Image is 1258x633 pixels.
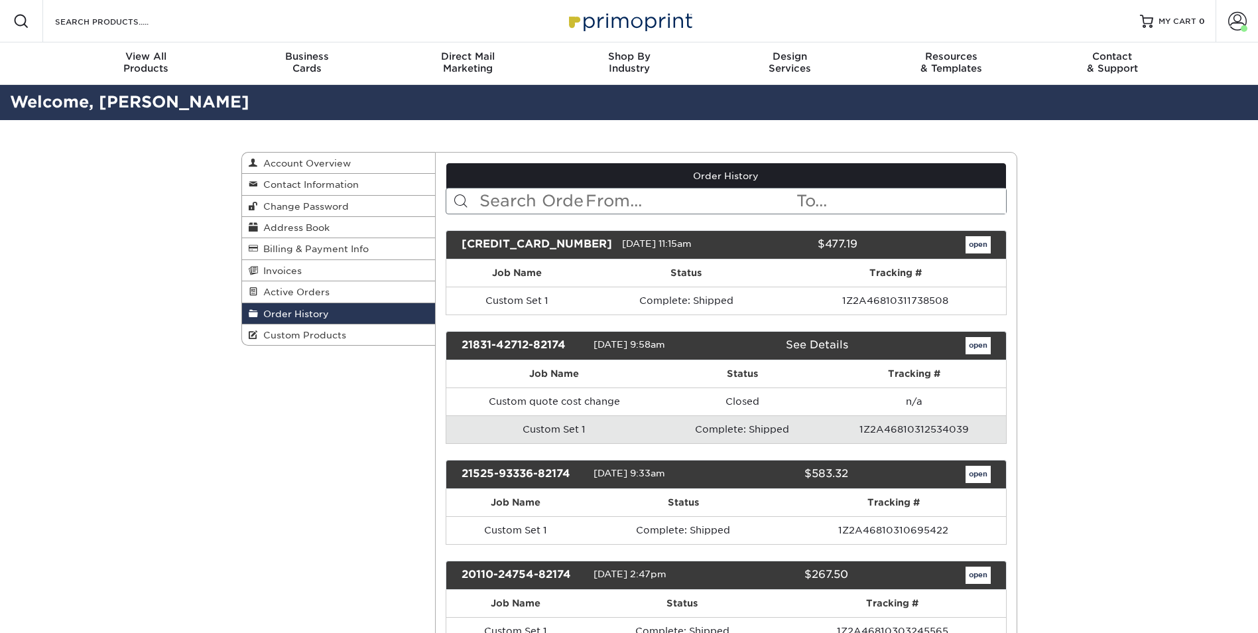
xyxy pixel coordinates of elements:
[587,287,785,315] td: Complete: Shipped
[966,337,991,354] a: open
[1159,16,1196,27] span: MY CART
[1032,42,1193,85] a: Contact& Support
[242,217,436,238] a: Address Book
[966,466,991,483] a: open
[822,415,1005,443] td: 1Z2A46810312534039
[242,196,436,217] a: Change Password
[966,236,991,253] a: open
[446,360,662,387] th: Job Name
[1199,17,1205,26] span: 0
[242,303,436,324] a: Order History
[242,281,436,303] a: Active Orders
[258,244,369,254] span: Billing & Payment Info
[584,188,795,214] input: From...
[226,50,387,62] span: Business
[446,163,1006,188] a: Order History
[446,516,586,544] td: Custom Set 1
[242,174,436,195] a: Contact Information
[452,337,594,354] div: 21831-42712-82174
[871,42,1032,85] a: Resources& Templates
[822,387,1005,415] td: n/a
[622,238,692,249] span: [DATE] 11:15am
[586,489,781,516] th: Status
[242,238,436,259] a: Billing & Payment Info
[735,236,867,253] div: $477.19
[258,201,349,212] span: Change Password
[242,260,436,281] a: Invoices
[710,50,871,74] div: Services
[258,330,346,340] span: Custom Products
[387,42,548,85] a: Direct MailMarketing
[446,489,586,516] th: Job Name
[966,567,991,584] a: open
[452,236,622,253] div: [CREDIT_CARD_NUMBER]
[446,415,662,443] td: Custom Set 1
[258,309,329,319] span: Order History
[786,338,848,351] a: See Details
[594,339,665,350] span: [DATE] 9:58am
[795,188,1006,214] input: To...
[781,489,1006,516] th: Tracking #
[387,50,548,62] span: Direct Mail
[662,415,822,443] td: Complete: Shipped
[66,50,227,62] span: View All
[258,265,302,276] span: Invoices
[258,179,359,190] span: Contact Information
[716,466,858,483] div: $583.32
[258,158,351,169] span: Account Overview
[258,287,330,297] span: Active Orders
[1032,50,1193,74] div: & Support
[242,153,436,174] a: Account Overview
[446,387,662,415] td: Custom quote cost change
[387,50,548,74] div: Marketing
[871,50,1032,74] div: & Templates
[54,13,183,29] input: SEARCH PRODUCTS.....
[66,42,227,85] a: View AllProducts
[446,590,585,617] th: Job Name
[242,324,436,345] a: Custom Products
[710,42,871,85] a: DesignServices
[587,259,785,287] th: Status
[781,516,1006,544] td: 1Z2A46810310695422
[662,360,822,387] th: Status
[563,7,696,35] img: Primoprint
[446,287,587,315] td: Custom Set 1
[662,387,822,415] td: Closed
[785,287,1005,315] td: 1Z2A46810311738508
[548,50,710,62] span: Shop By
[785,259,1005,287] th: Tracking #
[585,590,780,617] th: Status
[822,360,1005,387] th: Tracking #
[710,50,871,62] span: Design
[594,468,665,478] span: [DATE] 9:33am
[226,50,387,74] div: Cards
[716,567,858,584] div: $267.50
[452,466,594,483] div: 21525-93336-82174
[548,42,710,85] a: Shop ByIndustry
[871,50,1032,62] span: Resources
[1032,50,1193,62] span: Contact
[66,50,227,74] div: Products
[226,42,387,85] a: BusinessCards
[594,569,666,579] span: [DATE] 2:47pm
[446,259,587,287] th: Job Name
[452,567,594,584] div: 20110-24754-82174
[548,50,710,74] div: Industry
[586,516,781,544] td: Complete: Shipped
[478,188,584,214] input: Search Orders...
[779,590,1005,617] th: Tracking #
[258,222,330,233] span: Address Book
